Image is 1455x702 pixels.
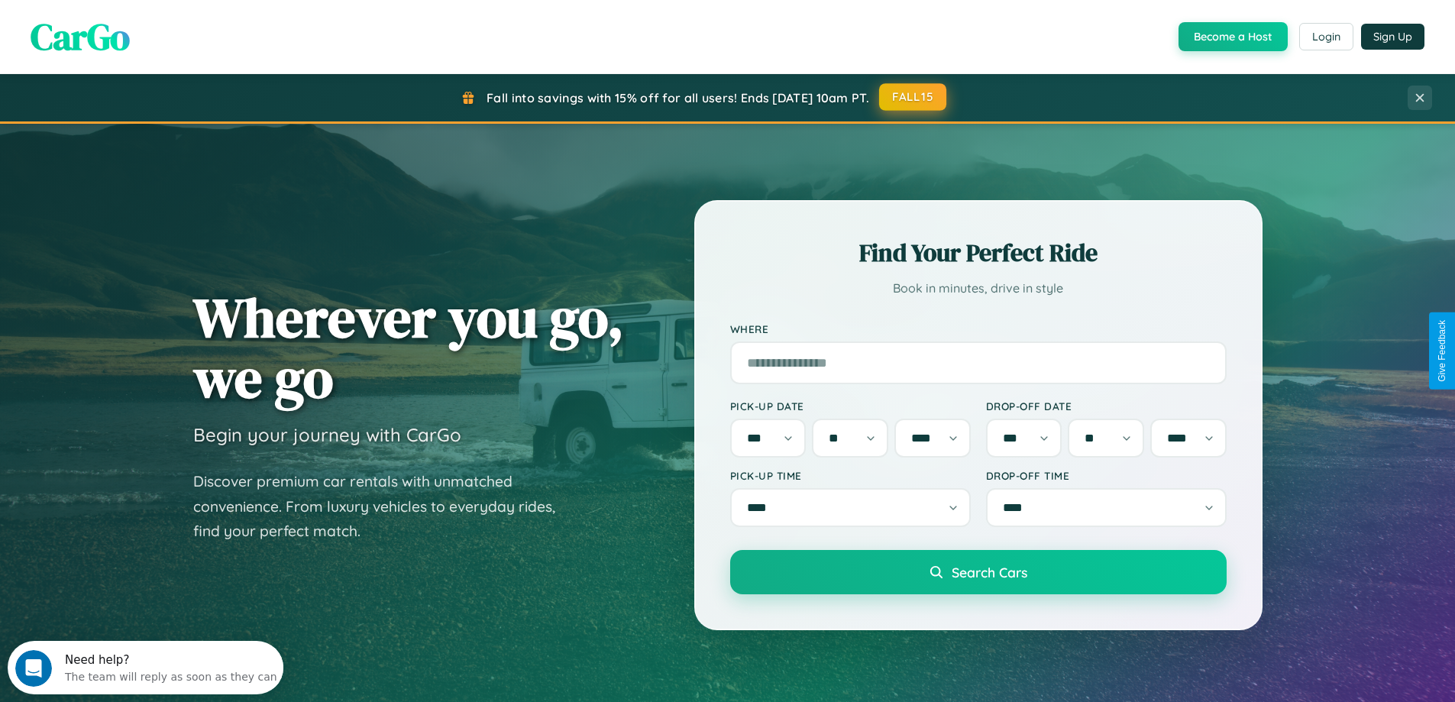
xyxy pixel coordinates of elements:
[57,13,270,25] div: Need help?
[730,322,1227,335] label: Where
[193,469,575,544] p: Discover premium car rentals with unmatched convenience. From luxury vehicles to everyday rides, ...
[57,25,270,41] div: The team will reply as soon as they can
[1437,320,1447,382] div: Give Feedback
[1179,22,1288,51] button: Become a Host
[730,400,971,412] label: Pick-up Date
[487,90,869,105] span: Fall into savings with 15% off for all users! Ends [DATE] 10am PT.
[193,423,461,446] h3: Begin your journey with CarGo
[15,650,52,687] iframe: Intercom live chat
[986,469,1227,482] label: Drop-off Time
[6,6,284,48] div: Open Intercom Messenger
[193,287,624,408] h1: Wherever you go, we go
[986,400,1227,412] label: Drop-off Date
[31,11,130,62] span: CarGo
[1299,23,1353,50] button: Login
[730,277,1227,299] p: Book in minutes, drive in style
[730,550,1227,594] button: Search Cars
[952,564,1027,581] span: Search Cars
[879,83,946,111] button: FALL15
[1361,24,1424,50] button: Sign Up
[730,469,971,482] label: Pick-up Time
[8,641,283,694] iframe: Intercom live chat discovery launcher
[730,236,1227,270] h2: Find Your Perfect Ride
